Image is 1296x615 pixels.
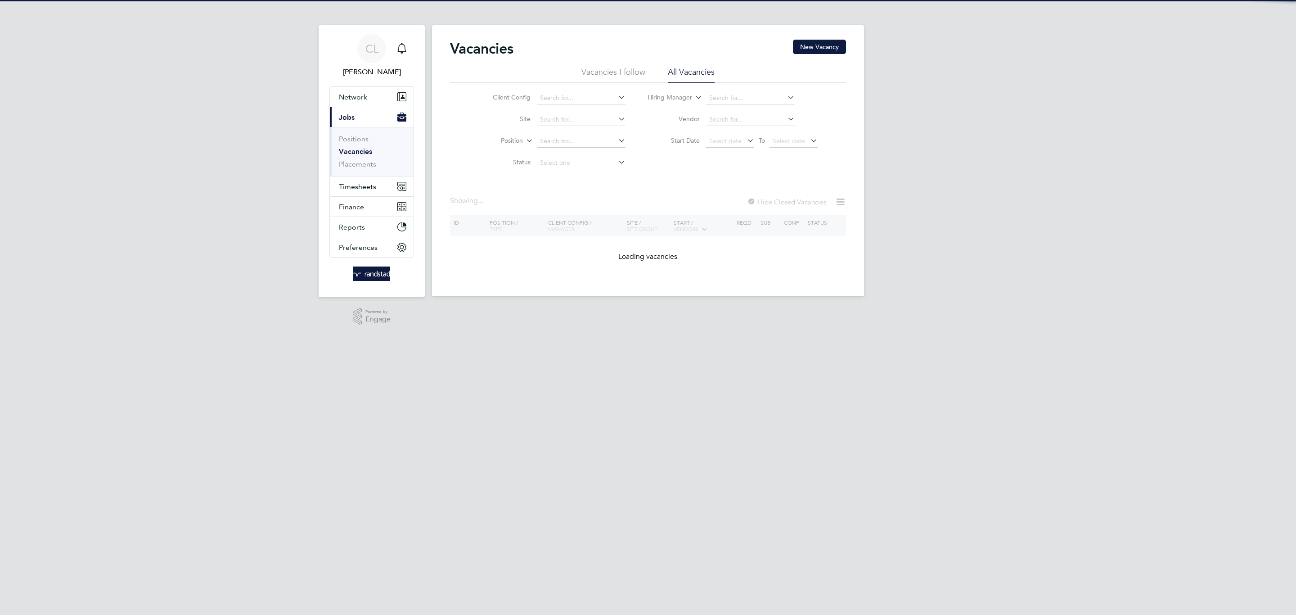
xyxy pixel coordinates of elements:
[365,308,391,316] span: Powered by
[330,217,414,237] button: Reports
[478,196,483,205] span: ...
[339,223,365,231] span: Reports
[329,34,414,77] a: CL[PERSON_NAME]
[756,135,768,146] span: To
[709,137,742,145] span: Select date
[479,115,531,123] label: Site
[479,93,531,101] label: Client Config
[330,237,414,257] button: Preferences
[471,136,523,145] label: Position
[330,197,414,217] button: Finance
[353,267,391,281] img: randstad-logo-retina.png
[330,127,414,176] div: Jobs
[706,113,795,126] input: Search for...
[353,308,391,325] a: Powered byEngage
[365,316,391,323] span: Engage
[537,135,625,148] input: Search for...
[319,25,425,297] nav: Main navigation
[339,182,376,191] span: Timesheets
[479,158,531,166] label: Status
[330,87,414,107] button: Network
[329,67,414,77] span: Charlotte Lockeridge
[706,92,795,104] input: Search for...
[365,43,378,54] span: CL
[339,203,364,211] span: Finance
[450,40,513,58] h2: Vacancies
[537,157,625,169] input: Select one
[330,176,414,196] button: Timesheets
[581,67,645,83] li: Vacancies I follow
[339,93,367,101] span: Network
[640,93,692,102] label: Hiring Manager
[648,115,700,123] label: Vendor
[793,40,846,54] button: New Vacancy
[339,147,372,156] a: Vacancies
[330,107,414,127] button: Jobs
[648,136,700,145] label: Start Date
[450,196,485,206] div: Showing
[668,67,715,83] li: All Vacancies
[339,135,369,143] a: Positions
[339,113,355,122] span: Jobs
[339,243,378,252] span: Preferences
[537,92,625,104] input: Search for...
[773,137,805,145] span: Select date
[339,160,376,168] a: Placements
[329,267,414,281] a: Go to home page
[747,198,826,206] label: Hide Closed Vacancies
[537,113,625,126] input: Search for...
